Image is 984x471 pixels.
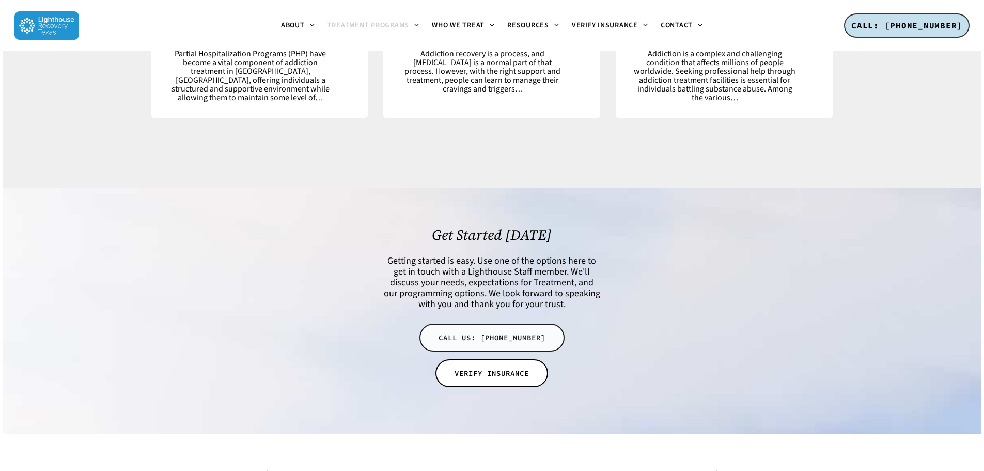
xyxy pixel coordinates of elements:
[501,22,566,30] a: Resources
[435,359,548,387] a: VERIFY INSURANCE
[14,11,79,40] img: Lighthouse Recovery Texas
[439,332,545,343] span: CALL US: [PHONE_NUMBER]
[383,255,601,310] h6: Getting started is easy. Use one of the options here to get in touch with a Lighthouse Staff memb...
[661,20,693,31] span: Contact
[383,226,601,243] h2: Get Started [DATE]
[281,20,305,31] span: About
[654,22,709,30] a: Contact
[455,368,529,378] span: VERIFY INSURANCE
[275,22,321,30] a: About
[432,20,485,31] span: Who We Treat
[851,20,962,31] span: CALL: [PHONE_NUMBER]
[419,324,565,352] a: CALL US: [PHONE_NUMBER]
[507,20,549,31] span: Resources
[327,20,410,31] span: Treatment Programs
[572,20,638,31] span: Verify Insurance
[321,22,426,30] a: Treatment Programs
[566,22,654,30] a: Verify Insurance
[844,13,970,38] a: CALL: [PHONE_NUMBER]
[426,22,501,30] a: Who We Treat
